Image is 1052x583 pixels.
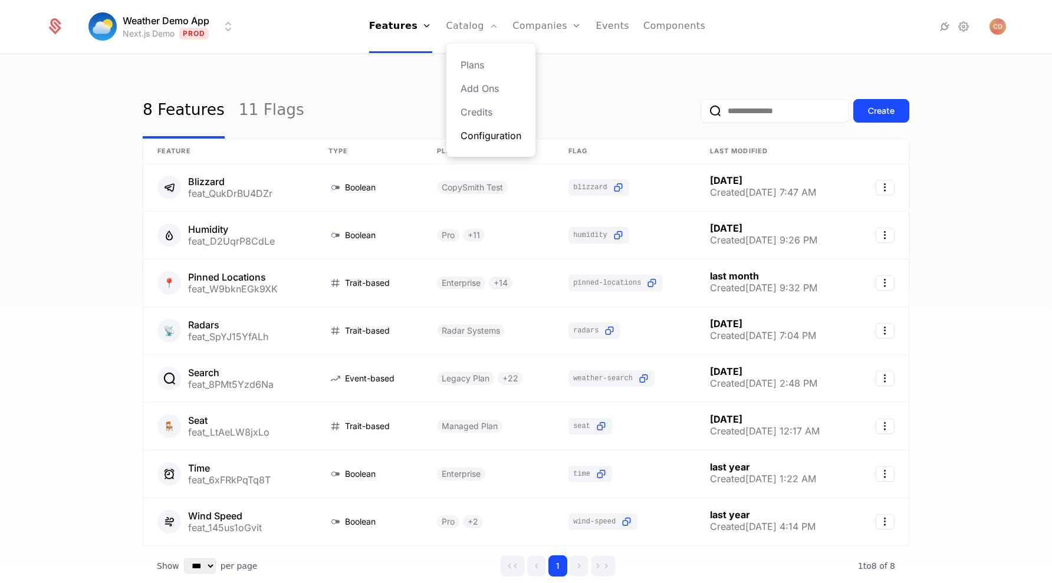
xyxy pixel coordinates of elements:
button: Go to previous page [527,555,546,577]
div: Page navigation [500,555,616,577]
span: 8 [858,561,895,571]
button: Select action [876,180,895,195]
a: 8 Features [143,83,225,139]
button: Select action [876,228,895,243]
a: Integrations [938,19,952,34]
span: Weather Demo App [123,14,209,28]
button: Select action [876,419,895,434]
th: Feature [143,139,314,164]
span: Show [157,560,179,572]
select: Select page size [184,558,216,574]
th: Plans [423,139,554,164]
a: Add Ons [461,81,521,95]
div: Next.js Demo [123,28,175,39]
button: Select action [876,371,895,386]
th: Type [314,139,423,164]
a: Configuration [461,129,521,143]
button: Go to next page [570,555,589,577]
span: 1 to 8 of [858,561,890,571]
img: Weather Demo App [88,12,117,41]
a: Plans [461,58,521,72]
div: Create [868,105,895,117]
span: Prod [179,28,209,39]
a: 11 Flags [239,83,304,139]
button: Select action [876,275,895,291]
button: Create [853,99,909,123]
th: Flag [554,139,696,164]
button: Select environment [92,14,235,39]
button: Select action [876,466,895,482]
button: Go to page 1 [548,555,567,577]
a: Credits [461,105,521,119]
button: Select action [876,323,895,338]
button: Open user button [989,18,1006,35]
th: Last Modified [696,139,854,164]
button: Go to last page [591,555,616,577]
button: Go to first page [500,555,525,577]
span: per page [221,560,258,572]
img: Cole Demo [989,18,1006,35]
a: Settings [956,19,971,34]
button: Select action [876,514,895,529]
